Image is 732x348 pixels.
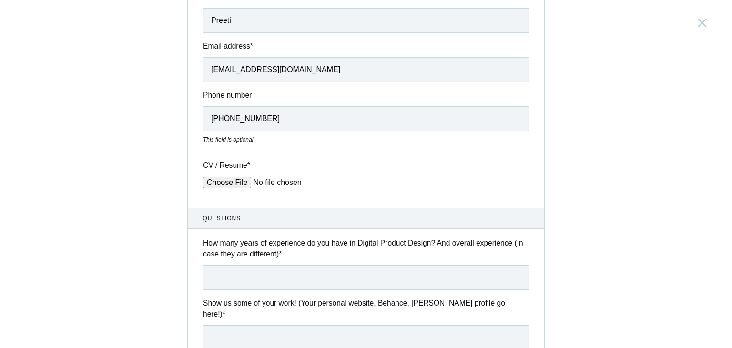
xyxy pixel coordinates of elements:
[203,90,529,101] label: Phone number
[203,297,529,320] label: Show us some of your work! (Your personal website, Behance, [PERSON_NAME] profile go here!)
[203,135,529,144] div: This field is optional
[203,160,274,171] label: CV / Resume
[203,214,529,223] span: Questions
[203,237,529,260] label: How many years of experience do you have in Digital Product Design? And overall experience (In ca...
[203,41,529,51] label: Email address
